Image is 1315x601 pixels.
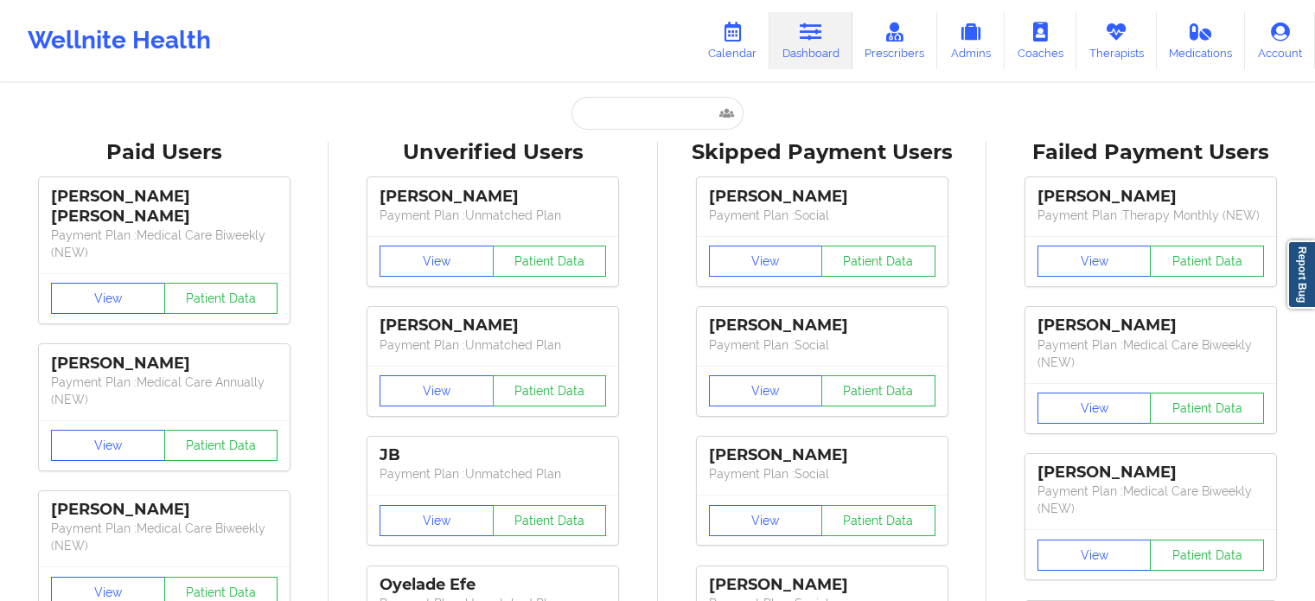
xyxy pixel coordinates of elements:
button: Patient Data [493,505,607,536]
button: View [709,505,823,536]
div: [PERSON_NAME] [380,316,606,336]
button: View [1037,393,1152,424]
div: [PERSON_NAME] [709,575,935,595]
div: JB [380,445,606,465]
button: Patient Data [493,375,607,406]
div: Failed Payment Users [999,139,1303,166]
div: Paid Users [12,139,316,166]
div: [PERSON_NAME] [51,354,278,374]
p: Payment Plan : Medical Care Biweekly (NEW) [1037,483,1264,517]
div: [PERSON_NAME] [709,445,935,465]
a: Medications [1157,12,1246,69]
button: Patient Data [1150,246,1264,277]
p: Payment Plan : Unmatched Plan [380,465,606,483]
button: View [51,283,165,314]
button: View [51,430,165,461]
div: [PERSON_NAME] [PERSON_NAME] [51,187,278,227]
div: Unverified Users [341,139,645,166]
button: View [380,505,494,536]
button: View [380,375,494,406]
div: [PERSON_NAME] [709,187,935,207]
p: Payment Plan : Social [709,465,935,483]
a: Coaches [1005,12,1076,69]
button: Patient Data [1150,393,1264,424]
div: [PERSON_NAME] [1037,316,1264,336]
button: Patient Data [821,375,935,406]
a: Therapists [1076,12,1157,69]
button: View [380,246,494,277]
div: [PERSON_NAME] [709,316,935,336]
button: Patient Data [821,505,935,536]
button: Patient Data [1150,540,1264,571]
button: Patient Data [821,246,935,277]
p: Payment Plan : Social [709,207,935,224]
p: Payment Plan : Medical Care Biweekly (NEW) [51,520,278,554]
button: Patient Data [164,283,278,314]
a: Account [1245,12,1315,69]
a: Dashboard [769,12,852,69]
p: Payment Plan : Unmatched Plan [380,207,606,224]
button: Patient Data [493,246,607,277]
div: [PERSON_NAME] [51,500,278,520]
p: Payment Plan : Unmatched Plan [380,336,606,354]
p: Payment Plan : Medical Care Biweekly (NEW) [1037,336,1264,371]
a: Calendar [695,12,769,69]
div: [PERSON_NAME] [380,187,606,207]
button: View [1037,540,1152,571]
button: View [709,375,823,406]
div: [PERSON_NAME] [1037,187,1264,207]
p: Payment Plan : Medical Care Biweekly (NEW) [51,227,278,261]
button: View [709,246,823,277]
button: View [1037,246,1152,277]
p: Payment Plan : Medical Care Annually (NEW) [51,374,278,408]
div: [PERSON_NAME] [1037,463,1264,483]
div: Oyelade Efe [380,575,606,595]
div: Skipped Payment Users [670,139,974,166]
button: Patient Data [164,430,278,461]
a: Admins [937,12,1005,69]
p: Payment Plan : Social [709,336,935,354]
a: Report Bug [1287,240,1315,309]
a: Prescribers [852,12,938,69]
p: Payment Plan : Therapy Monthly (NEW) [1037,207,1264,224]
